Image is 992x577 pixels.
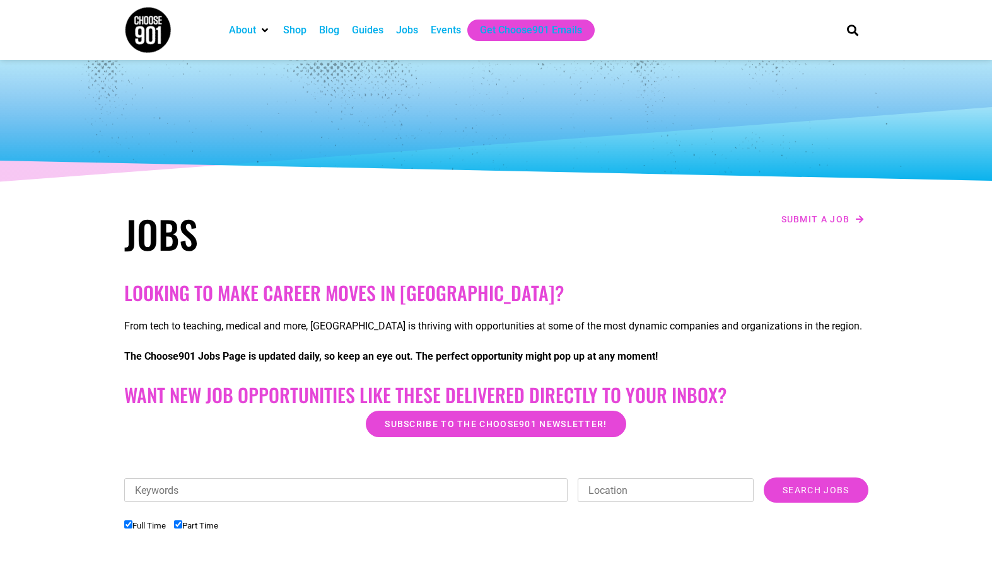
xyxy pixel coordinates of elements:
h1: Jobs [124,211,490,256]
a: Get Choose901 Emails [480,23,582,38]
label: Full Time [124,521,166,530]
span: Submit a job [781,215,850,224]
input: Part Time [174,520,182,528]
a: Shop [283,23,306,38]
input: Keywords [124,478,568,502]
input: Location [578,478,754,502]
a: Events [431,23,461,38]
input: Full Time [124,520,132,528]
a: Guides [352,23,383,38]
a: Submit a job [778,211,868,227]
a: Blog [319,23,339,38]
a: Subscribe to the Choose901 newsletter! [366,411,626,437]
a: Jobs [396,23,418,38]
strong: The Choose901 Jobs Page is updated daily, so keep an eye out. The perfect opportunity might pop u... [124,350,658,362]
div: About [223,20,277,41]
a: About [229,23,256,38]
h2: Looking to make career moves in [GEOGRAPHIC_DATA]? [124,282,868,304]
nav: Main nav [223,20,826,41]
input: Search Jobs [764,477,868,503]
h2: Want New Job Opportunities like these Delivered Directly to your Inbox? [124,384,868,406]
label: Part Time [174,521,218,530]
span: Subscribe to the Choose901 newsletter! [385,420,607,428]
p: From tech to teaching, medical and more, [GEOGRAPHIC_DATA] is thriving with opportunities at some... [124,319,868,334]
div: Search [842,20,863,40]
